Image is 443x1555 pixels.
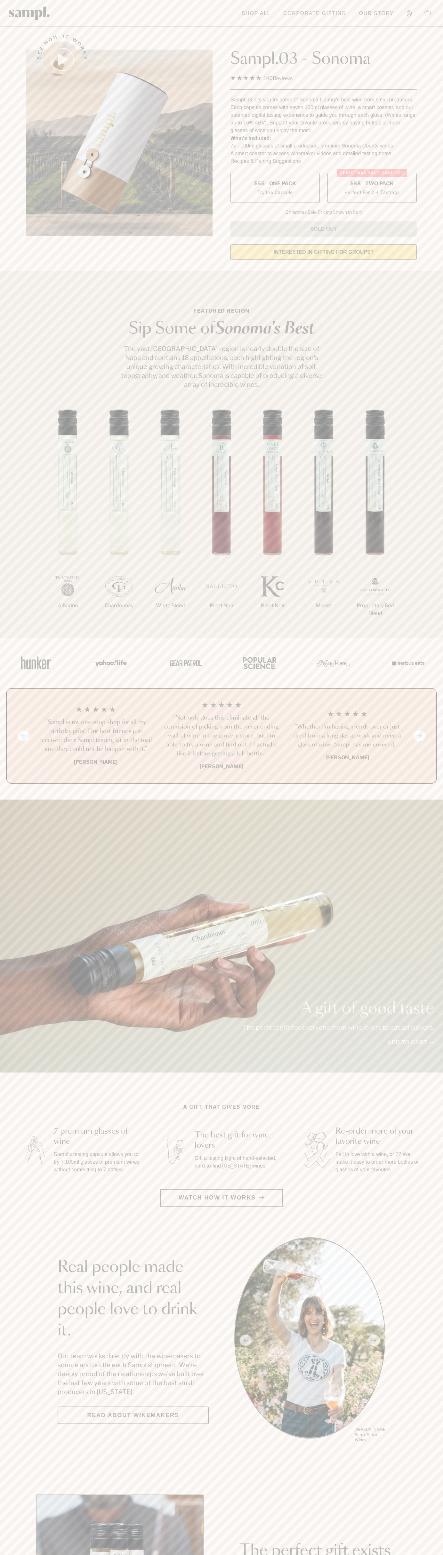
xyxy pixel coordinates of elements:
[17,649,55,677] img: Artboard_1_c8cd28af-0030-4af1-819c-248e302c7f06_x450.png
[247,602,298,610] p: Pinot Noir
[42,410,93,630] li: 1 / 7
[335,1151,423,1174] p: Fall in love with a wine, or 7? We make it easy to order more bottles or glasses of your favorites.
[38,701,154,770] li: 1 / 4
[355,1427,385,1442] p: [PERSON_NAME] Sutro, Sutro Wines
[215,321,315,337] em: Sonoma's Best
[195,1154,282,1170] p: Gift a tasting flight of hand-selected, hard-to-find [US_STATE] wines.
[196,602,247,610] p: Pinot Noir
[164,701,279,770] li: 2 / 4
[119,344,324,389] p: The vast [GEOGRAPHIC_DATA] region is nearly double the size of Napa and contains 18 appellations,...
[289,701,405,770] li: 3 / 4
[183,1103,260,1111] h2: A gift that gives more
[44,42,80,77] button: See how it works
[54,1126,141,1147] h3: 7 premium glasses of wine
[350,180,394,187] span: $88 - Two Pack
[195,1130,282,1151] h3: The best gift for wine lovers
[239,649,278,677] img: Artboard_4_28b4d326-c26e-48f9-9c80-911f17d6414e_x450.png
[335,1126,423,1147] h3: Re-order more of your favorite wine
[243,1023,434,1032] p: The perfect gift for everyone from wine lovers to casual sippers.
[356,6,397,20] a: Our Story
[119,307,324,315] p: Featured Region
[387,1038,434,1047] a: Add to cart
[273,75,293,81] span: Reviews
[93,410,145,630] li: 2 / 7
[350,602,401,617] p: Proprietary Red Blend
[196,410,247,630] li: 4 / 7
[234,1237,385,1443] div: slide 1
[230,244,417,260] a: interested in gifting for groups?
[200,763,243,770] b: [PERSON_NAME]
[165,649,204,677] img: Artboard_5_7fdae55a-36fd-43f7-8bfd-f74a06a2878e_x450.png
[9,6,50,20] img: Sampl logo
[298,602,350,610] p: Merlot
[230,142,417,150] li: 7x - 100ml glasses of small production, premium Sonoma County wines
[230,221,417,237] button: Sold Out
[230,157,417,165] li: Recipes & Pairing Suggestions
[160,1189,283,1207] button: Watch how it works
[26,50,213,236] img: Sampl.03 - Sonoma
[145,602,196,610] p: White Blend
[282,209,365,215] li: Christmas Sale Pricing Shown In Cart
[247,410,298,630] li: 5 / 7
[42,602,93,610] p: Albarino
[230,96,417,134] div: Sampl.03 lets you try some of Sonoma County's best wine from small producers. Each capsule comes ...
[164,714,279,758] h3: “Not only does this eliminate all the confusion of picking from the never ending wall of wine in ...
[230,74,293,83] div: 140Reviews
[414,730,425,741] button: Next slide
[38,718,154,754] h3: “Sampl is my one-stop shop for all my birthday gifts! Our best friends just received their Sampl ...
[337,169,407,177] div: Christmas SALE! Save 20%
[230,150,417,157] li: A smart coaster to access winemaker videos and detailed tasting notes.
[289,722,405,749] h3: “Whether I'm having friends over or just tired from a long day at work and need a glass of wine, ...
[314,649,352,677] img: Artboard_3_0b291449-6e8c-4d07-b2c2-3f3601a19cd1_x450.png
[326,754,369,761] b: [PERSON_NAME]
[254,180,296,187] span: $55 - One Pack
[119,321,324,337] h2: Sip Some of
[74,759,117,765] b: [PERSON_NAME]
[257,189,293,195] small: Try the Capsule
[350,410,401,638] li: 7 / 7
[18,730,29,741] button: Previous slide
[238,6,274,20] a: Shop All
[58,1257,209,1341] h2: Real people made this wine, and real people love to drink it.
[58,1352,209,1396] p: Our team works directly with the winemakers to source and bottle each Sampl shipment. We’re deepl...
[58,1407,209,1424] a: Read about Winemakers
[243,1001,434,1017] p: A gift of good taste
[145,410,196,630] li: 3 / 7
[230,135,271,141] strong: What’s Included:
[230,50,417,69] h1: Sampl.03 - Sonoma
[91,649,129,677] img: Artboard_6_04f9a106-072f-468a-bdd7-f11783b05722_x450.png
[298,410,350,630] li: 6 / 7
[388,649,426,677] img: Artboard_7_5b34974b-f019-449e-91fb-745f8d0877ee_x450.png
[54,1151,141,1174] p: Sampl's tasting capsule allows you to try 7 100ml glasses of premium wines without committing to ...
[234,1237,385,1443] ul: carousel
[280,6,350,20] a: Corporate Gifting
[264,75,273,81] span: 140
[344,189,399,195] small: Perfect For 2-4 Tastings
[93,602,145,610] p: Chardonnay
